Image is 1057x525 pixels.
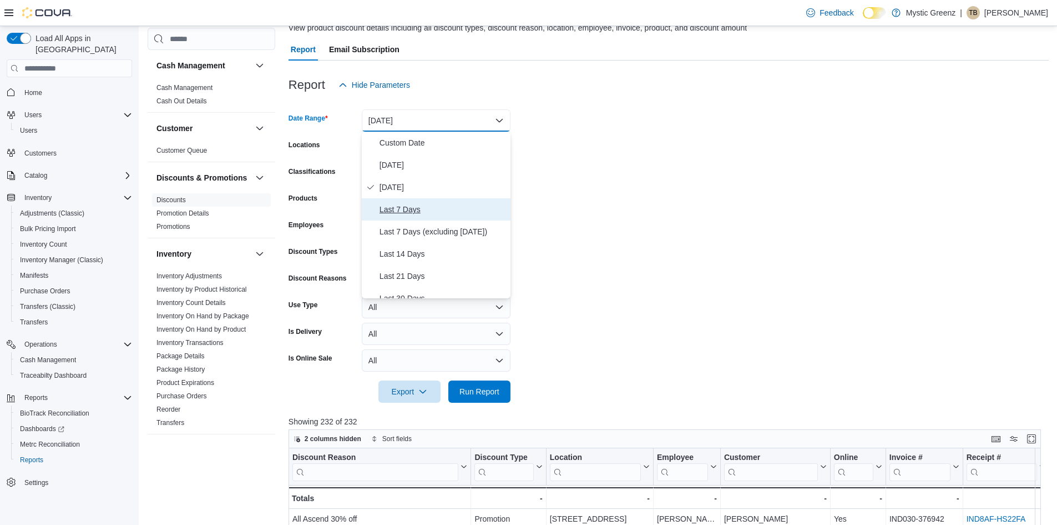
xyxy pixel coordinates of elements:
[11,237,136,252] button: Inventory Count
[253,247,266,261] button: Inventory
[24,111,42,119] span: Users
[2,168,136,183] button: Catalog
[156,60,225,71] h3: Cash Management
[724,453,818,463] div: Customer
[31,33,132,55] span: Load All Apps in [GEOGRAPHIC_DATA]
[156,338,224,347] span: Inventory Transactions
[156,272,222,281] span: Inventory Adjustments
[253,59,266,72] button: Cash Management
[16,453,48,467] a: Reports
[2,145,136,161] button: Customers
[380,203,506,216] span: Last 7 Days
[380,247,506,261] span: Last 14 Days
[156,326,246,333] a: Inventory On Hand by Product
[16,453,132,467] span: Reports
[550,453,641,481] div: Location
[2,390,136,406] button: Reports
[292,453,467,481] button: Discount Reason
[889,453,950,481] div: Invoice #
[156,339,224,347] a: Inventory Transactions
[20,126,37,135] span: Users
[20,371,87,380] span: Traceabilty Dashboard
[20,256,103,264] span: Inventory Manager (Classic)
[2,84,136,100] button: Home
[156,196,186,204] span: Discounts
[20,409,89,418] span: BioTrack Reconciliation
[156,352,205,361] span: Package Details
[156,378,214,387] span: Product Expirations
[380,136,506,149] span: Custom Date
[11,452,136,468] button: Reports
[291,38,316,61] span: Report
[148,144,275,162] div: Customer
[20,86,47,99] a: Home
[20,338,132,351] span: Operations
[16,353,80,367] a: Cash Management
[20,191,132,204] span: Inventory
[305,434,361,443] span: 2 columns hidden
[156,418,184,427] span: Transfers
[156,209,209,218] span: Promotion Details
[16,284,132,298] span: Purchase Orders
[156,97,207,105] a: Cash Out Details
[292,492,467,505] div: Totals
[16,369,132,382] span: Traceabilty Dashboard
[11,437,136,452] button: Metrc Reconciliation
[378,381,441,403] button: Export
[11,283,136,299] button: Purchase Orders
[156,248,251,259] button: Inventory
[20,108,132,122] span: Users
[20,209,84,218] span: Adjustments (Classic)
[967,492,1046,505] div: -
[20,476,132,489] span: Settings
[16,438,84,451] a: Metrc Reconciliation
[24,149,57,158] span: Customers
[156,83,213,92] span: Cash Management
[16,284,75,298] a: Purchase Orders
[834,453,873,481] div: Online
[448,381,510,403] button: Run Report
[889,453,959,481] button: Invoice #
[474,453,533,481] div: Discount Type
[11,123,136,138] button: Users
[20,240,67,249] span: Inventory Count
[834,453,873,463] div: Online
[156,419,184,427] a: Transfers
[20,146,132,160] span: Customers
[156,352,205,360] a: Package Details
[156,406,180,413] a: Reorder
[156,172,251,183] button: Discounts & Promotions
[16,438,132,451] span: Metrc Reconciliation
[984,6,1048,19] p: [PERSON_NAME]
[24,88,42,97] span: Home
[11,221,136,237] button: Bulk Pricing Import
[11,406,136,421] button: BioTrack Reconciliation
[380,158,506,172] span: [DATE]
[967,514,1026,523] a: IND8AF-HS22FA
[362,349,510,372] button: All
[20,169,52,182] button: Catalog
[367,432,416,446] button: Sort fields
[2,190,136,206] button: Inventory
[16,222,132,236] span: Bulk Pricing Import
[289,141,320,149] label: Locations
[16,300,132,313] span: Transfers (Classic)
[289,78,325,92] h3: Report
[967,453,1037,463] div: Receipt #
[289,354,332,363] label: Is Online Sale
[20,456,43,464] span: Reports
[969,6,977,19] span: TB
[863,7,886,19] input: Dark Mode
[20,476,53,489] a: Settings
[289,274,347,283] label: Discount Reasons
[550,453,641,463] div: Location
[657,453,708,463] div: Employee
[352,79,410,91] span: Hide Parameters
[11,252,136,268] button: Inventory Manager (Classic)
[20,391,132,404] span: Reports
[289,194,317,203] label: Products
[156,84,213,92] a: Cash Management
[459,386,499,397] span: Run Report
[834,453,882,481] button: Online
[889,453,950,463] div: Invoice #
